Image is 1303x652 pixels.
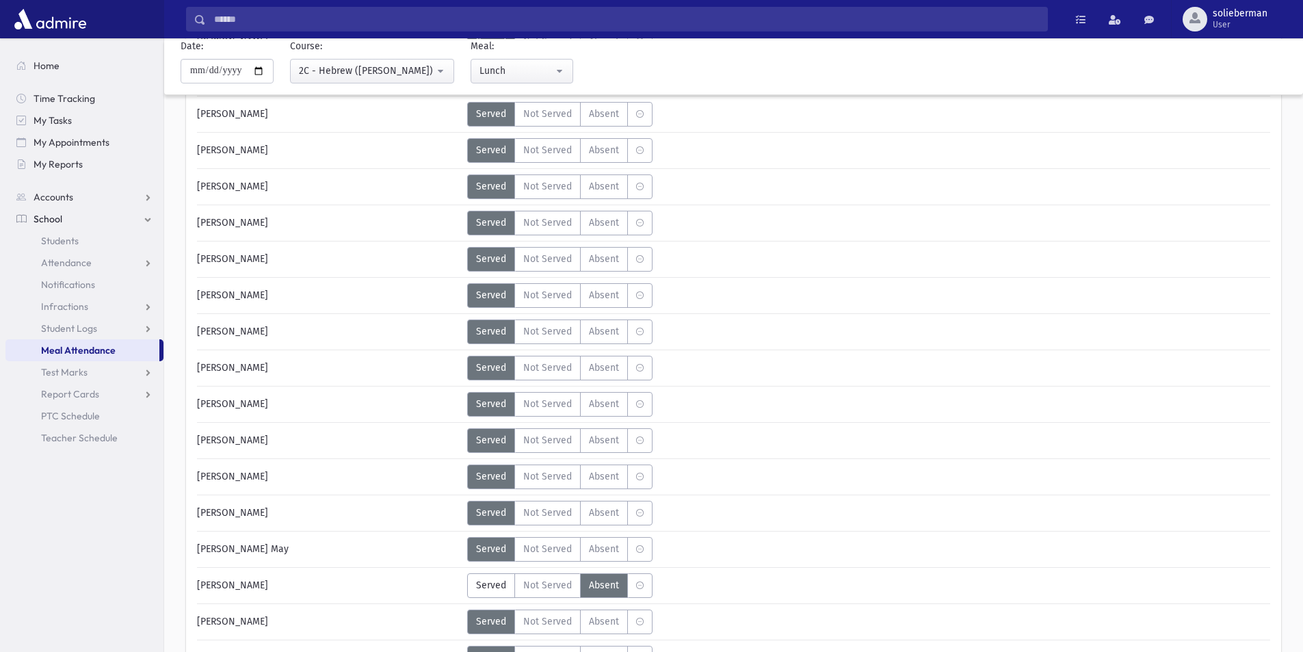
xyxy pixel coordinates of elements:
span: Served [476,324,506,339]
a: Infractions [5,296,163,317]
span: [PERSON_NAME] [197,469,268,484]
span: Served [476,143,506,157]
span: Served [476,578,506,592]
span: Absent [589,252,619,266]
span: Absent [589,324,619,339]
span: School [34,213,62,225]
div: MeaStatus [467,537,653,562]
span: User [1213,19,1267,30]
div: 2C - Hebrew ([PERSON_NAME]) [299,64,434,78]
input: Search [206,7,1047,31]
img: AdmirePro [11,5,90,33]
span: Not Served [523,433,572,447]
span: Not Served [523,361,572,375]
span: [PERSON_NAME] [197,179,268,194]
span: Not Served [523,143,572,157]
span: Infractions [41,300,88,313]
span: Not Served [523,506,572,520]
span: Not Served [523,107,572,121]
span: Absent [589,506,619,520]
div: MeaStatus [467,174,653,199]
span: Served [476,506,506,520]
a: My Reports [5,153,163,175]
span: [PERSON_NAME] [197,288,268,302]
span: Notifications [41,278,95,291]
span: My Reports [34,158,83,170]
span: [PERSON_NAME] [197,216,268,230]
span: Students [41,235,79,247]
span: [PERSON_NAME] [197,107,268,121]
div: MeaStatus [467,283,653,308]
span: Attendance [41,257,92,269]
a: Meal Attendance [5,339,159,361]
span: Home [34,60,60,72]
div: Lunch [479,64,553,78]
a: Home [5,55,163,77]
span: Absent [589,397,619,411]
span: Accounts [34,191,73,203]
div: MeaStatus [467,247,653,272]
span: Absent [589,216,619,230]
label: Course: [290,39,322,53]
span: Not Served [523,179,572,194]
div: MeaStatus [467,610,653,634]
span: Test Marks [41,366,88,378]
span: Not Served [523,252,572,266]
a: Time Tracking [5,88,163,109]
label: Meal: [471,39,494,53]
span: My Tasks [34,114,72,127]
span: Not Served [523,578,572,592]
a: Accounts [5,186,163,208]
a: Test Marks [5,361,163,383]
span: Served [476,179,506,194]
span: [PERSON_NAME] May [197,542,289,556]
span: Served [476,397,506,411]
span: Absent [589,469,619,484]
span: Student Logs [41,322,97,335]
span: Not Served [523,397,572,411]
div: MeaStatus [467,465,653,489]
a: PTC Schedule [5,405,163,427]
span: Served [476,107,506,121]
span: [PERSON_NAME] [197,252,268,266]
div: MeaStatus [467,392,653,417]
span: [PERSON_NAME] [197,614,268,629]
span: Absent [589,433,619,447]
span: Absent [589,614,619,629]
span: [PERSON_NAME] [197,506,268,520]
span: Teacher Schedule [41,432,118,444]
label: Date: [181,39,203,53]
span: Absent [589,107,619,121]
span: Time Tracking [34,92,95,105]
div: MeaStatus [467,428,653,453]
div: MeaStatus [467,320,653,344]
a: Notifications [5,274,163,296]
a: My Tasks [5,109,163,131]
span: Not Served [523,288,572,302]
div: MeaStatus [467,356,653,380]
span: Not Served [523,469,572,484]
span: My Appointments [34,136,109,148]
span: Absent [589,143,619,157]
div: MeaStatus [467,501,653,525]
a: Students [5,230,163,252]
span: Absent [589,542,619,556]
span: Report Cards [41,388,99,400]
div: MeaStatus [467,138,653,163]
div: MeaStatus [467,102,653,127]
button: Lunch [471,59,573,83]
span: Meal Attendance [41,344,116,356]
span: Served [476,469,506,484]
span: solieberman [1213,8,1267,19]
span: Not Served [523,614,572,629]
button: 2C - Hebrew (Morah Lehmann) [290,59,454,83]
span: Served [476,542,506,556]
span: Served [476,361,506,375]
a: Student Logs [5,317,163,339]
a: School [5,208,163,230]
span: [PERSON_NAME] [197,397,268,411]
span: Served [476,216,506,230]
span: [PERSON_NAME] [197,578,268,592]
span: Not Served [523,542,572,556]
span: [PERSON_NAME] [197,433,268,447]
